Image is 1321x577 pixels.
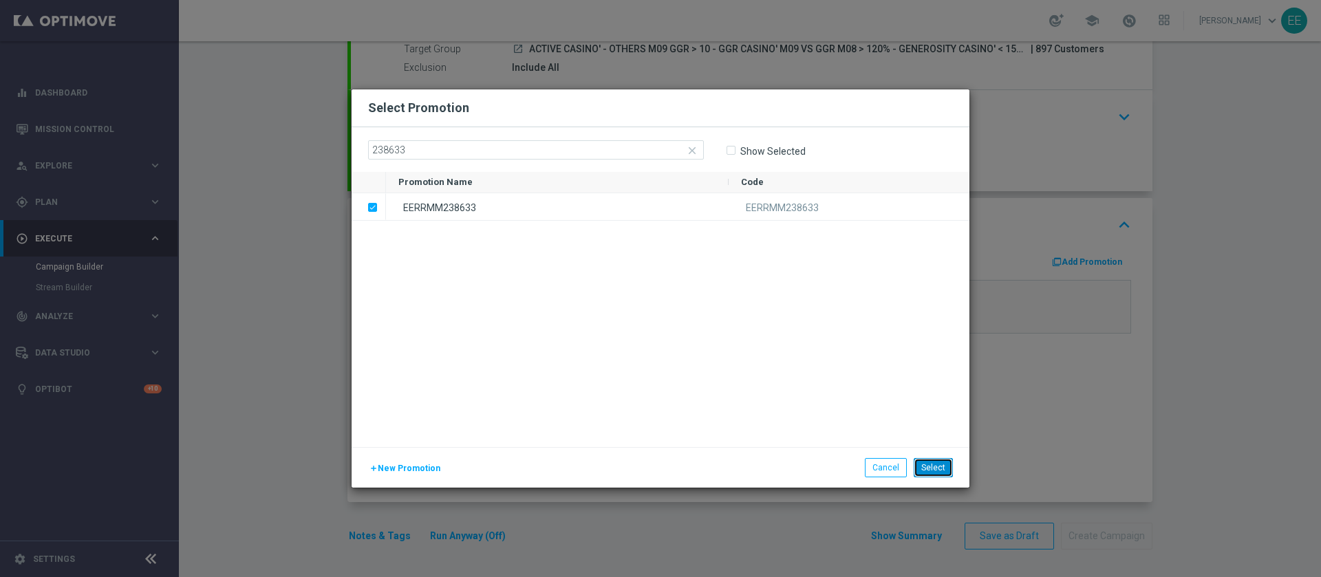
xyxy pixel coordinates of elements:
button: Cancel [865,458,907,477]
span: EERRMM238633 [746,202,819,213]
div: EERRMM238633 [386,193,729,220]
span: Code [741,177,764,187]
span: Promotion Name [398,177,473,187]
div: Press SPACE to deselect this row. [386,193,969,221]
div: Press SPACE to deselect this row. [352,193,386,221]
input: Search by Promotion name or Promo code [368,140,704,160]
button: Select [914,458,953,477]
h2: Select Promotion [368,100,469,116]
i: add [369,464,378,472]
i: close [686,144,698,157]
span: New Promotion [378,464,440,473]
label: Show Selected [740,145,806,157]
button: New Promotion [368,461,442,476]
